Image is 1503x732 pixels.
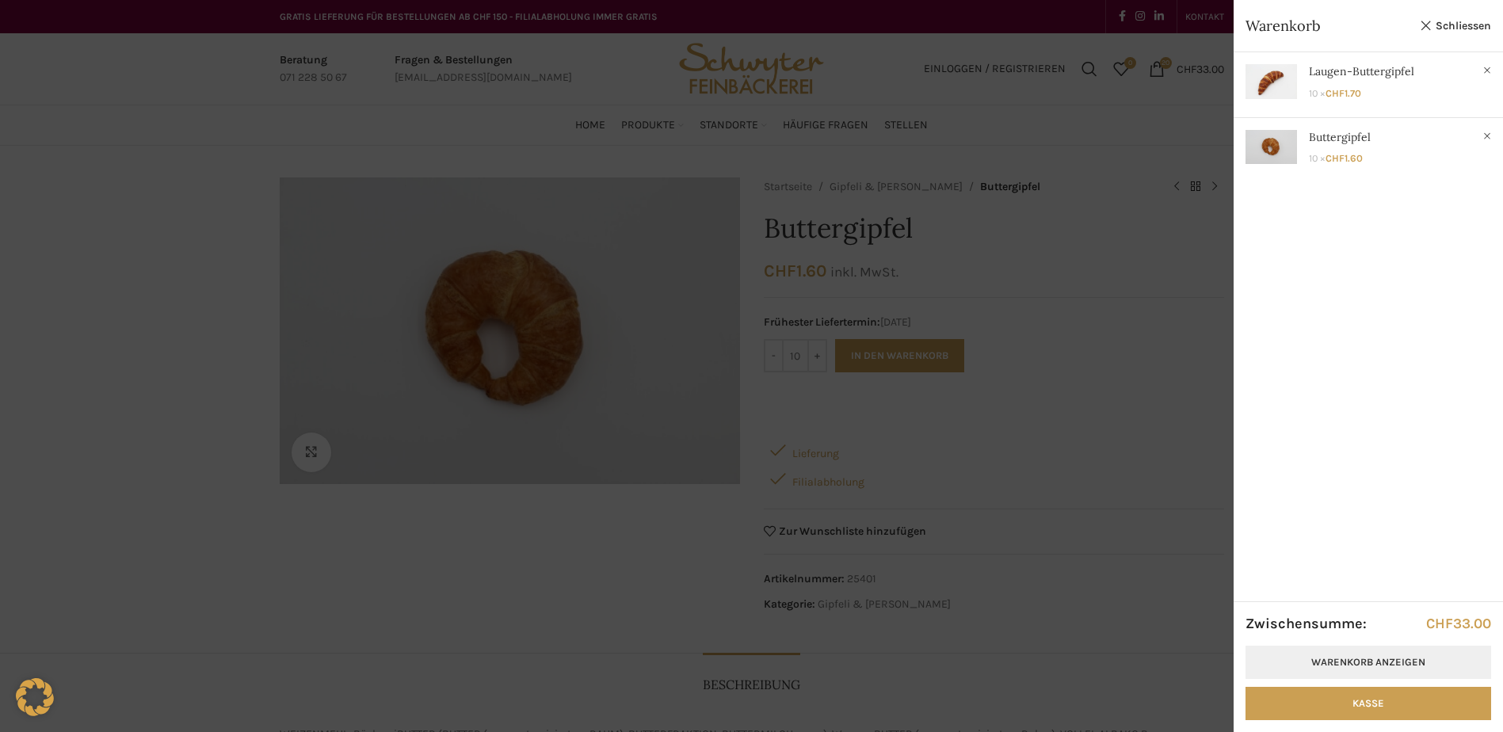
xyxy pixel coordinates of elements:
span: Warenkorb [1246,16,1412,36]
bdi: 33.00 [1426,615,1491,632]
a: Buttergipfel aus Warenkorb entfernen [1479,128,1495,144]
a: Warenkorb anzeigen [1246,646,1491,679]
a: Anzeigen [1234,118,1503,176]
a: Laugen-Buttergipfel aus Warenkorb entfernen [1479,63,1495,78]
a: Anzeigen [1234,52,1503,110]
span: CHF [1426,615,1453,632]
a: Schliessen [1420,16,1491,36]
a: Kasse [1246,687,1491,720]
strong: Zwischensumme: [1246,614,1367,634]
